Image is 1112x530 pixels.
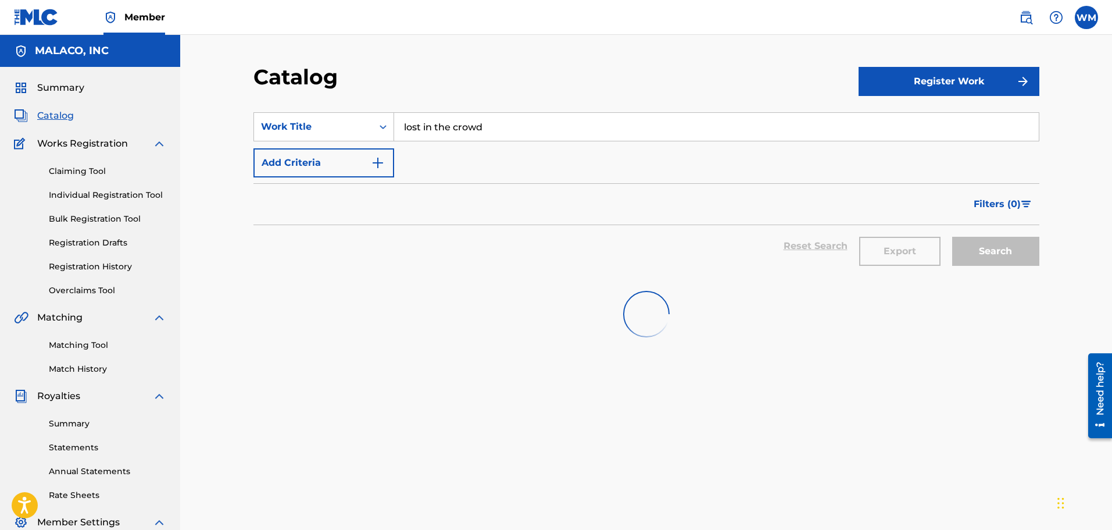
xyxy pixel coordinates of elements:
[37,515,120,529] span: Member Settings
[1045,6,1068,29] div: Help
[1049,10,1063,24] img: help
[1016,74,1030,88] img: f7272a7cc735f4ea7f67.svg
[152,311,166,325] img: expand
[14,137,29,151] img: Works Registration
[49,465,166,478] a: Annual Statements
[49,213,166,225] a: Bulk Registration Tool
[859,67,1039,96] button: Register Work
[967,190,1039,219] button: Filters (0)
[253,148,394,177] button: Add Criteria
[14,81,84,95] a: SummarySummary
[37,389,80,403] span: Royalties
[49,189,166,201] a: Individual Registration Tool
[1075,6,1098,29] div: User Menu
[14,44,28,58] img: Accounts
[1079,348,1112,442] iframe: Resource Center
[1021,201,1031,208] img: filter
[253,64,344,90] h2: Catalog
[14,109,74,123] a: CatalogCatalog
[37,81,84,95] span: Summary
[14,515,28,529] img: Member Settings
[49,363,166,375] a: Match History
[49,418,166,430] a: Summary
[37,311,83,325] span: Matching
[253,112,1039,277] form: Search Form
[49,339,166,351] a: Matching Tool
[14,9,59,26] img: MLC Logo
[974,197,1021,211] span: Filters ( 0 )
[623,291,670,337] img: preloader
[49,165,166,177] a: Claiming Tool
[1057,486,1064,521] div: Drag
[14,389,28,403] img: Royalties
[14,311,28,325] img: Matching
[152,515,166,529] img: expand
[152,137,166,151] img: expand
[49,237,166,249] a: Registration Drafts
[49,261,166,273] a: Registration History
[1054,474,1112,530] iframe: Chat Widget
[37,137,128,151] span: Works Registration
[49,489,166,501] a: Rate Sheets
[1014,6,1038,29] a: Public Search
[103,10,117,24] img: Top Rightsholder
[371,156,385,170] img: 9d2ae6d4665cec9f34b9.svg
[49,284,166,297] a: Overclaims Tool
[261,120,366,134] div: Work Title
[14,81,28,95] img: Summary
[14,109,28,123] img: Catalog
[152,389,166,403] img: expand
[37,109,74,123] span: Catalog
[124,10,165,24] span: Member
[35,44,109,58] h5: MALACO, INC
[49,442,166,454] a: Statements
[1019,10,1033,24] img: search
